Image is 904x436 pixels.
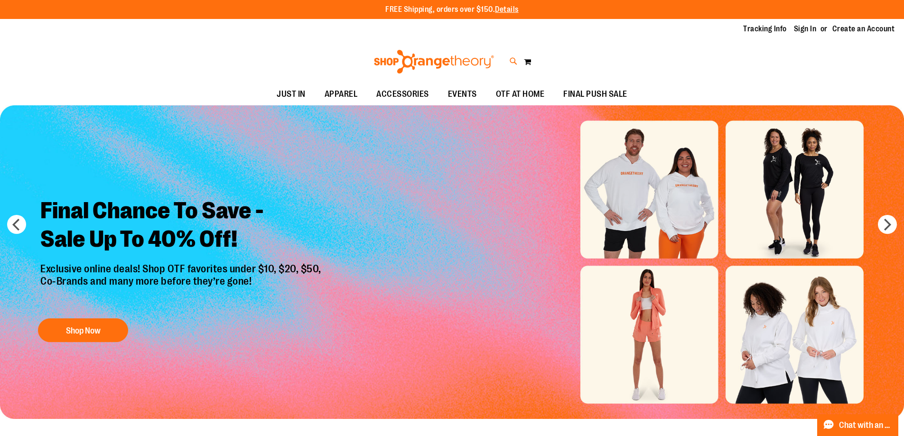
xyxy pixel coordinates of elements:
[325,83,358,105] span: APPAREL
[878,215,897,234] button: next
[554,83,637,105] a: FINAL PUSH SALE
[315,83,367,105] a: APPAREL
[563,83,627,105] span: FINAL PUSH SALE
[33,189,331,263] h2: Final Chance To Save - Sale Up To 40% Off!
[438,83,486,105] a: EVENTS
[373,50,495,74] img: Shop Orangetheory
[33,263,331,309] p: Exclusive online deals! Shop OTF favorites under $10, $20, $50, Co-Brands and many more before th...
[496,83,545,105] span: OTF AT HOME
[495,5,519,14] a: Details
[267,83,315,105] a: JUST IN
[839,421,893,430] span: Chat with an Expert
[486,83,554,105] a: OTF AT HOME
[743,24,787,34] a: Tracking Info
[385,4,519,15] p: FREE Shipping, orders over $150.
[794,24,817,34] a: Sign In
[33,189,331,347] a: Final Chance To Save -Sale Up To 40% Off! Exclusive online deals! Shop OTF favorites under $10, $...
[7,215,26,234] button: prev
[367,83,438,105] a: ACCESSORIES
[832,24,895,34] a: Create an Account
[376,83,429,105] span: ACCESSORIES
[817,414,899,436] button: Chat with an Expert
[277,83,306,105] span: JUST IN
[38,318,128,342] button: Shop Now
[448,83,477,105] span: EVENTS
